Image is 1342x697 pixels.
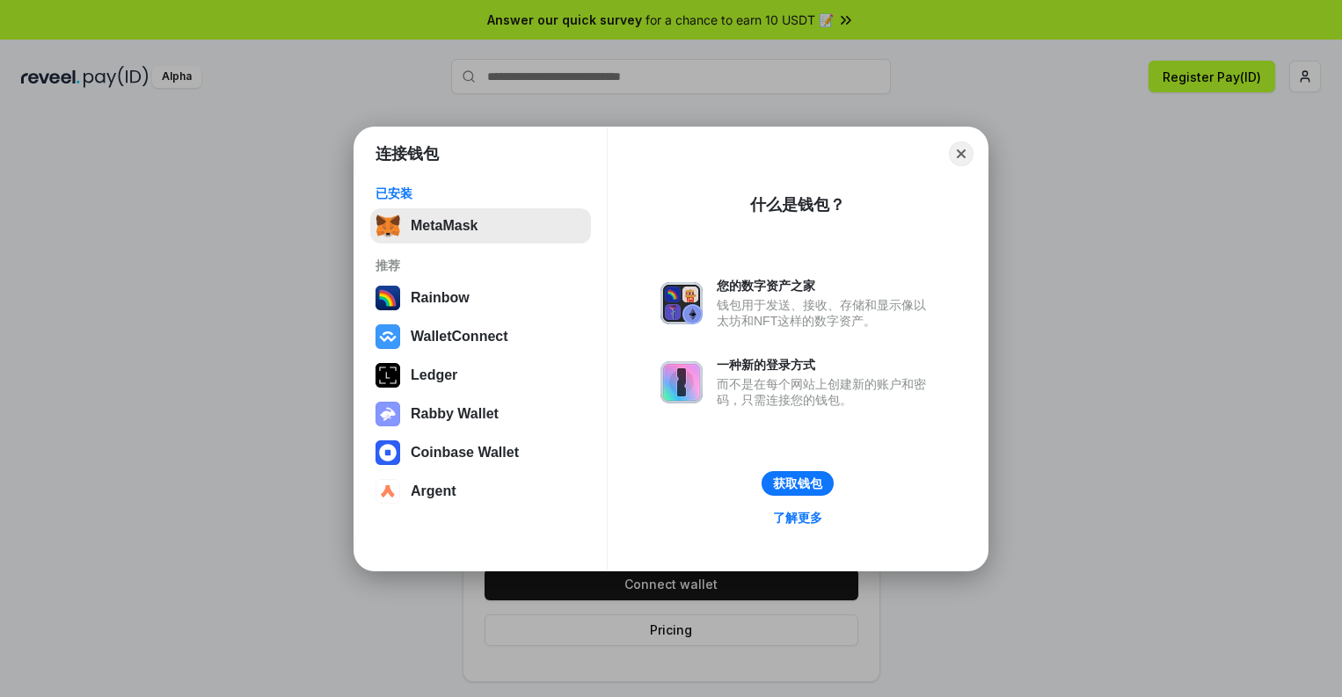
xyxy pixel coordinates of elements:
div: Argent [411,483,456,499]
div: Coinbase Wallet [411,445,519,461]
button: Argent [370,474,591,509]
img: svg+xml,%3Csvg%20xmlns%3D%22http%3A%2F%2Fwww.w3.org%2F2000%2Fsvg%22%20fill%3D%22none%22%20viewBox... [660,282,703,324]
div: 一种新的登录方式 [717,357,935,373]
div: 您的数字资产之家 [717,278,935,294]
div: WalletConnect [411,329,508,345]
div: MetaMask [411,218,478,234]
img: svg+xml,%3Csvg%20width%3D%2228%22%20height%3D%2228%22%20viewBox%3D%220%200%2028%2028%22%20fill%3D... [376,479,400,504]
div: Ledger [411,367,457,383]
img: svg+xml,%3Csvg%20xmlns%3D%22http%3A%2F%2Fwww.w3.org%2F2000%2Fsvg%22%20fill%3D%22none%22%20viewBox... [376,402,400,426]
h1: 连接钱包 [376,143,439,164]
div: Rabby Wallet [411,406,499,422]
div: 而不是在每个网站上创建新的账户和密码，只需连接您的钱包。 [717,376,935,408]
div: 钱包用于发送、接收、存储和显示像以太坊和NFT这样的数字资产。 [717,297,935,329]
button: Rainbow [370,280,591,316]
button: WalletConnect [370,319,591,354]
div: 推荐 [376,258,586,273]
img: svg+xml,%3Csvg%20width%3D%2228%22%20height%3D%2228%22%20viewBox%3D%220%200%2028%2028%22%20fill%3D... [376,440,400,465]
img: svg+xml,%3Csvg%20width%3D%22120%22%20height%3D%22120%22%20viewBox%3D%220%200%20120%20120%22%20fil... [376,286,400,310]
div: 已安装 [376,185,586,201]
div: Rainbow [411,290,470,306]
div: 了解更多 [773,510,822,526]
button: Ledger [370,358,591,393]
img: svg+xml,%3Csvg%20fill%3D%22none%22%20height%3D%2233%22%20viewBox%3D%220%200%2035%2033%22%20width%... [376,214,400,238]
button: Rabby Wallet [370,396,591,432]
a: 了解更多 [762,506,833,529]
button: MetaMask [370,208,591,243]
img: svg+xml,%3Csvg%20xmlns%3D%22http%3A%2F%2Fwww.w3.org%2F2000%2Fsvg%22%20fill%3D%22none%22%20viewBox... [660,361,703,403]
img: svg+xml,%3Csvg%20xmlns%3D%22http%3A%2F%2Fwww.w3.org%2F2000%2Fsvg%22%20width%3D%2228%22%20height%3... [376,363,400,388]
img: svg+xml,%3Csvg%20width%3D%2228%22%20height%3D%2228%22%20viewBox%3D%220%200%2028%2028%22%20fill%3D... [376,324,400,349]
button: Coinbase Wallet [370,435,591,470]
div: 获取钱包 [773,476,822,491]
button: 获取钱包 [762,471,834,496]
button: Close [949,142,974,166]
div: 什么是钱包？ [750,194,845,215]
